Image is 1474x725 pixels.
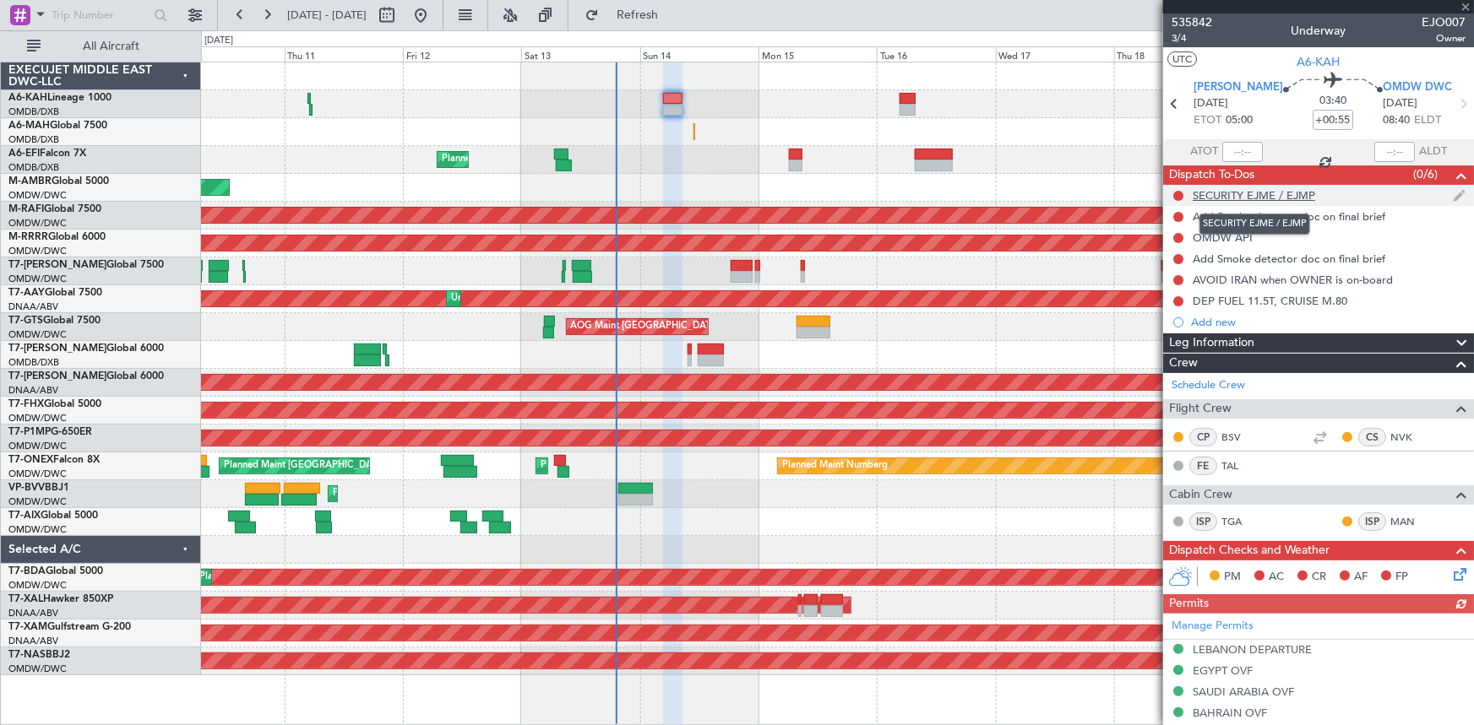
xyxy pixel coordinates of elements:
[8,176,109,187] a: M-AMBRGlobal 5000
[571,314,757,339] div: AOG Maint [GEOGRAPHIC_DATA] (Seletar)
[1114,46,1232,62] div: Thu 18
[204,34,233,48] div: [DATE]
[877,46,995,62] div: Tue 16
[8,440,67,452] a: OMDW/DWC
[8,288,102,298] a: T7-AAYGlobal 7500
[8,607,58,619] a: DNAA/ABV
[1194,79,1283,96] span: [PERSON_NAME]
[1395,569,1408,586] span: FP
[759,46,877,62] div: Mon 15
[1167,51,1197,67] button: UTC
[1221,514,1259,529] a: TGA
[8,260,106,270] span: T7-[PERSON_NAME]
[1292,23,1346,41] div: Underway
[8,511,98,521] a: T7-AIXGlobal 5000
[1358,512,1386,531] div: ISP
[8,455,53,465] span: T7-ONEX
[1194,112,1221,129] span: ETOT
[8,106,59,118] a: OMDB/DXB
[8,273,67,285] a: OMDW/DWC
[8,189,67,202] a: OMDW/DWC
[8,622,131,632] a: T7-XAMGulfstream G-200
[451,286,701,311] div: Unplanned Maint [GEOGRAPHIC_DATA] (Al Maktoum Intl)
[8,316,101,326] a: T7-GTSGlobal 7500
[1189,457,1217,475] div: FE
[1413,165,1438,183] span: (0/6)
[8,566,46,576] span: T7-BDA
[1226,112,1253,129] span: 05:00
[8,622,47,632] span: T7-XAM
[1221,458,1259,473] a: TAL
[1193,273,1393,287] div: AVOID IRAN when OWNER is on-board
[1191,315,1466,329] div: Add new
[1172,31,1212,46] span: 3/4
[1221,430,1259,445] a: BSV
[8,427,51,437] span: T7-P1MP
[8,328,67,341] a: OMDW/DWC
[541,453,707,479] div: Planned Maint Dubai (Al Maktoum Intl)
[1383,95,1417,112] span: [DATE]
[8,594,113,604] a: T7-XALHawker 850XP
[8,635,58,647] a: DNAA/ABV
[52,3,149,28] input: Trip Number
[8,523,67,536] a: OMDW/DWC
[1390,430,1428,445] a: NVK
[8,93,112,103] a: A6-KAHLineage 1000
[8,483,69,493] a: VP-BVVBBJ1
[8,217,67,230] a: OMDW/DWC
[8,176,52,187] span: M-AMBR
[1169,485,1232,505] span: Cabin Crew
[8,566,103,576] a: T7-BDAGlobal 5000
[8,511,41,521] span: T7-AIX
[1194,95,1228,112] span: [DATE]
[1193,252,1385,266] div: Add Smoke detector doc on final brief
[602,9,673,21] span: Refresh
[1269,569,1284,586] span: AC
[640,46,759,62] div: Sun 14
[1419,143,1447,160] span: ALDT
[1224,569,1241,586] span: PM
[8,300,58,313] a: DNAA/ABV
[8,149,86,159] a: A6-EFIFalcon 7X
[8,93,47,103] span: A6-KAH
[1193,294,1347,308] div: DEP FUEL 11.5T, CRUISE M.80
[1189,512,1217,531] div: ISP
[285,46,403,62] div: Thu 11
[8,384,58,397] a: DNAA/ABV
[8,204,44,214] span: M-RAFI
[782,453,888,479] div: Planned Maint Nurnberg
[1169,354,1198,373] span: Crew
[44,41,178,52] span: All Aircraft
[1193,188,1315,203] div: SECURITY EJME / EJMP
[8,161,59,174] a: OMDB/DXB
[8,121,107,131] a: A6-MAHGlobal 7500
[8,495,67,508] a: OMDW/DWC
[8,650,46,660] span: T7-NAS
[8,483,45,493] span: VP-BVV
[8,260,164,270] a: T7-[PERSON_NAME]Global 7500
[8,344,164,354] a: T7-[PERSON_NAME]Global 6000
[1172,14,1212,31] span: 535842
[1169,333,1254,353] span: Leg Information
[1358,428,1386,446] div: CS
[8,399,44,409] span: T7-FHX
[8,371,164,381] a: T7-[PERSON_NAME]Global 6000
[8,232,106,242] a: M-RRRRGlobal 6000
[442,147,608,172] div: Planned Maint Dubai (Al Maktoum Intl)
[224,453,490,479] div: Planned Maint [GEOGRAPHIC_DATA] ([GEOGRAPHIC_DATA])
[8,579,67,592] a: OMDW/DWC
[8,427,92,437] a: T7-P1MPG-650ER
[333,481,521,506] div: Planned Maint Nice ([GEOGRAPHIC_DATA])
[1189,428,1217,446] div: CP
[1169,165,1254,185] span: Dispatch To-Dos
[403,46,521,62] div: Fri 12
[1422,31,1466,46] span: Owner
[1354,569,1368,586] span: AF
[8,288,45,298] span: T7-AAY
[8,455,100,465] a: T7-ONEXFalcon 8X
[8,468,67,480] a: OMDW/DWC
[8,316,43,326] span: T7-GTS
[1190,143,1218,160] span: ATOT
[1169,541,1330,560] span: Dispatch Checks and Weather
[8,121,50,131] span: A6-MAH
